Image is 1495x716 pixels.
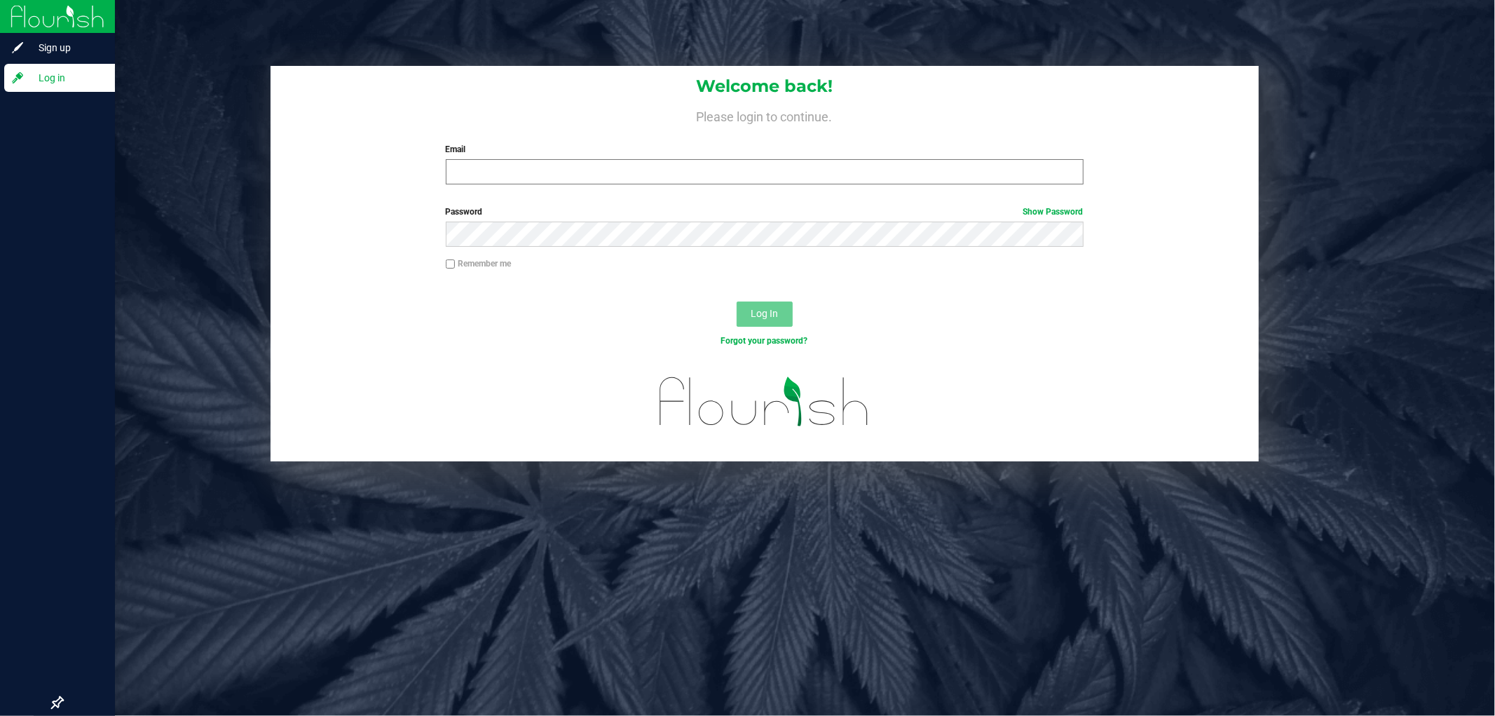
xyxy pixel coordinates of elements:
[446,257,512,270] label: Remember me
[25,39,109,56] span: Sign up
[446,259,456,269] input: Remember me
[1023,207,1084,217] a: Show Password
[641,362,888,441] img: flourish_logo.svg
[737,302,793,327] button: Log In
[11,41,25,55] inline-svg: Sign up
[11,71,25,85] inline-svg: Log in
[446,143,1084,156] label: Email
[25,69,109,86] span: Log in
[271,77,1259,95] h1: Welcome back!
[721,336,808,346] a: Forgot your password?
[446,207,483,217] span: Password
[271,107,1259,123] h4: Please login to continue.
[751,308,778,319] span: Log In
